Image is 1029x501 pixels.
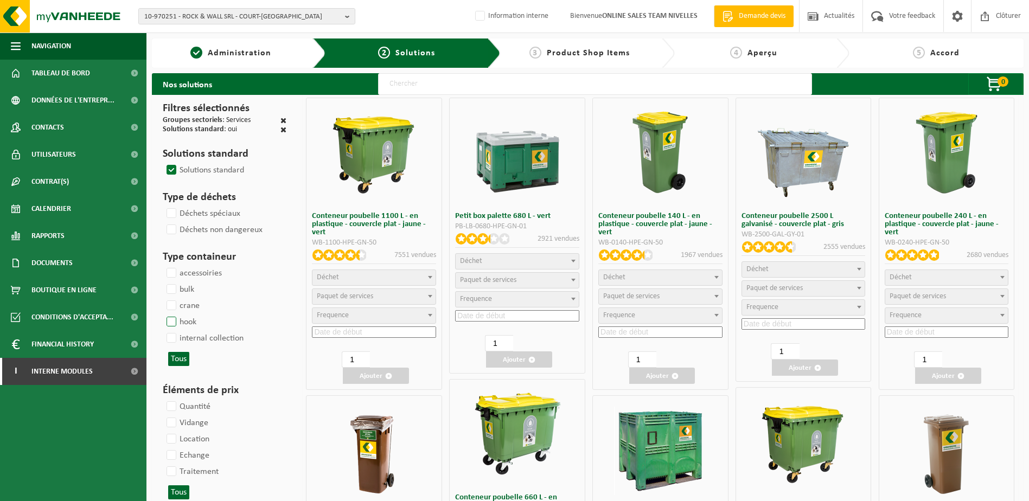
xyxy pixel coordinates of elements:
[890,311,922,319] span: Frequence
[31,60,90,87] span: Tableau de bord
[614,106,706,198] img: WB-0140-HPE-GN-50
[455,212,579,220] h3: Petit box palette 680 L - vert
[163,100,286,117] h3: Filtres sélectionnés
[602,12,698,20] strong: ONLINE SALES TEAM NIVELLES
[164,162,244,178] label: Solutions standard
[31,33,71,60] span: Navigation
[328,106,420,198] img: WB-1100-HPE-GN-50
[998,76,1008,87] span: 0
[312,239,436,247] div: WB-1100-HPE-GN-50
[164,431,209,447] label: Location
[529,47,541,59] span: 3
[603,273,625,281] span: Déchet
[471,388,564,480] img: WB-0660-HPE-GN-50
[164,265,222,281] label: accessoiries
[163,382,286,399] h3: Éléments de prix
[31,249,73,277] span: Documents
[342,351,370,368] input: 1
[317,311,349,319] span: Frequence
[164,205,240,222] label: Déchets spéciaux
[885,326,1009,338] input: Date de début
[968,73,1022,95] button: 0
[163,117,251,126] div: : Services
[31,331,94,358] span: Financial History
[31,87,114,114] span: Données de l'entrepr...
[163,189,286,205] h3: Type de déchets
[890,292,946,300] span: Paquet de services
[31,222,65,249] span: Rapports
[598,212,723,236] h3: Conteneur poubelle 140 L - en plastique - couvercle plat - jaune - vert
[11,358,21,385] span: I
[31,195,71,222] span: Calendrier
[629,368,695,384] button: Ajouter
[757,396,849,488] img: WB-1100-HPE-GN-51
[598,326,723,338] input: Date de début
[164,281,194,298] label: bulk
[730,47,742,59] span: 4
[914,351,942,368] input: 1
[742,318,866,330] input: Date de début
[506,47,653,60] a: 3Product Shop Items
[394,249,436,261] p: 7551 vendues
[485,335,513,351] input: 1
[328,404,420,496] img: WB-0140-HPE-BN-06
[163,146,286,162] h3: Solutions standard
[930,49,960,57] span: Accord
[168,352,189,366] button: Tous
[538,233,579,245] p: 2921 vendues
[31,168,69,195] span: Contrat(s)
[680,47,827,60] a: 4Aperçu
[473,8,548,24] label: Information interne
[771,343,799,359] input: 1
[163,249,286,265] h3: Type containeur
[312,212,436,236] h3: Conteneur poubelle 1100 L - en plastique - couvercle plat - jaune - vert
[208,49,271,57] span: Administration
[31,277,97,304] span: Boutique en ligne
[460,295,492,303] span: Frequence
[163,125,224,133] span: Solutions standard
[190,47,202,59] span: 1
[168,485,189,499] button: Tous
[455,310,579,322] input: Date de début
[138,8,355,24] button: 10-970251 - ROCK & WALL SRL - COURT-[GEOGRAPHIC_DATA]
[746,265,769,273] span: Déchet
[378,73,812,95] input: Chercher
[900,404,993,496] img: WB-0140-HPE-BN-01
[164,464,219,480] label: Traitement
[747,49,777,57] span: Aperçu
[486,351,552,368] button: Ajouter
[460,276,516,284] span: Paquet de services
[378,47,390,59] span: 2
[885,239,1009,247] div: WB-0240-HPE-GN-50
[603,292,660,300] span: Paquet de services
[317,292,373,300] span: Paquet de services
[614,404,706,496] img: PB-HB-1400-HPE-GN-01
[312,326,436,338] input: Date de début
[823,241,865,253] p: 2555 vendues
[603,311,635,319] span: Frequence
[144,9,341,25] span: 10-970251 - ROCK & WALL SRL - COURT-[GEOGRAPHIC_DATA]
[164,222,263,238] label: Déchets non dangereux
[890,273,912,281] span: Déchet
[885,212,1009,236] h3: Conteneur poubelle 240 L - en plastique - couvercle plat - jaune - vert
[455,223,579,230] div: PB-LB-0680-HPE-GN-01
[395,49,435,57] span: Solutions
[742,212,866,228] h3: Conteneur poubelle 2500 L galvanisé - couvercle plat - gris
[772,359,838,376] button: Ajouter
[628,351,656,368] input: 1
[164,415,208,431] label: Vidange
[164,330,244,346] label: internal collection
[164,399,210,415] label: Quantité
[317,273,339,281] span: Déchet
[547,49,630,57] span: Product Shop Items
[164,314,196,330] label: hook
[31,141,76,168] span: Utilisateurs
[157,47,304,60] a: 1Administration
[900,106,993,198] img: WB-0240-HPE-GN-50
[681,249,723,261] p: 1967 vendues
[967,249,1008,261] p: 2680 vendues
[164,298,200,314] label: crane
[163,116,222,124] span: Groupes sectoriels
[152,73,223,95] h2: Nos solutions
[471,106,564,198] img: PB-LB-0680-HPE-GN-01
